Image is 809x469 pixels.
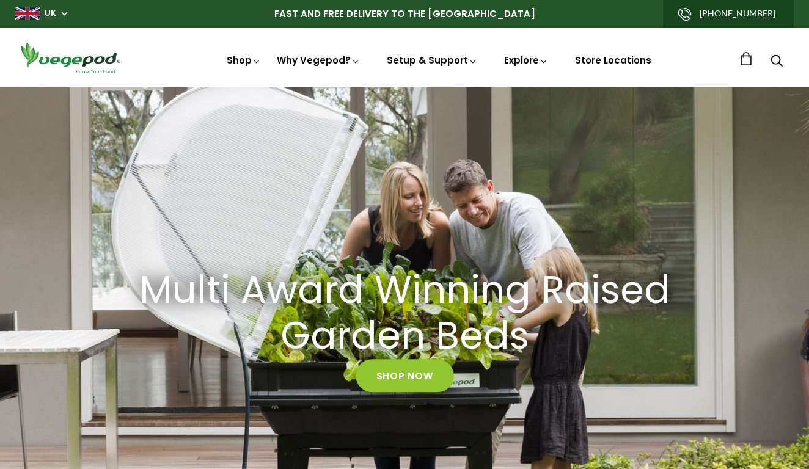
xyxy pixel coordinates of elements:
[15,7,40,20] img: gb_large.png
[114,267,695,359] a: Multi Award Winning Raised Garden Beds
[504,54,548,67] a: Explore
[45,7,56,20] a: UK
[771,56,783,68] a: Search
[387,54,477,67] a: Setup & Support
[227,54,261,67] a: Shop
[130,267,679,359] h2: Multi Award Winning Raised Garden Beds
[575,54,651,67] a: Store Locations
[277,54,360,67] a: Why Vegepod?
[15,40,125,75] img: Vegepod
[356,359,454,392] a: Shop Now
